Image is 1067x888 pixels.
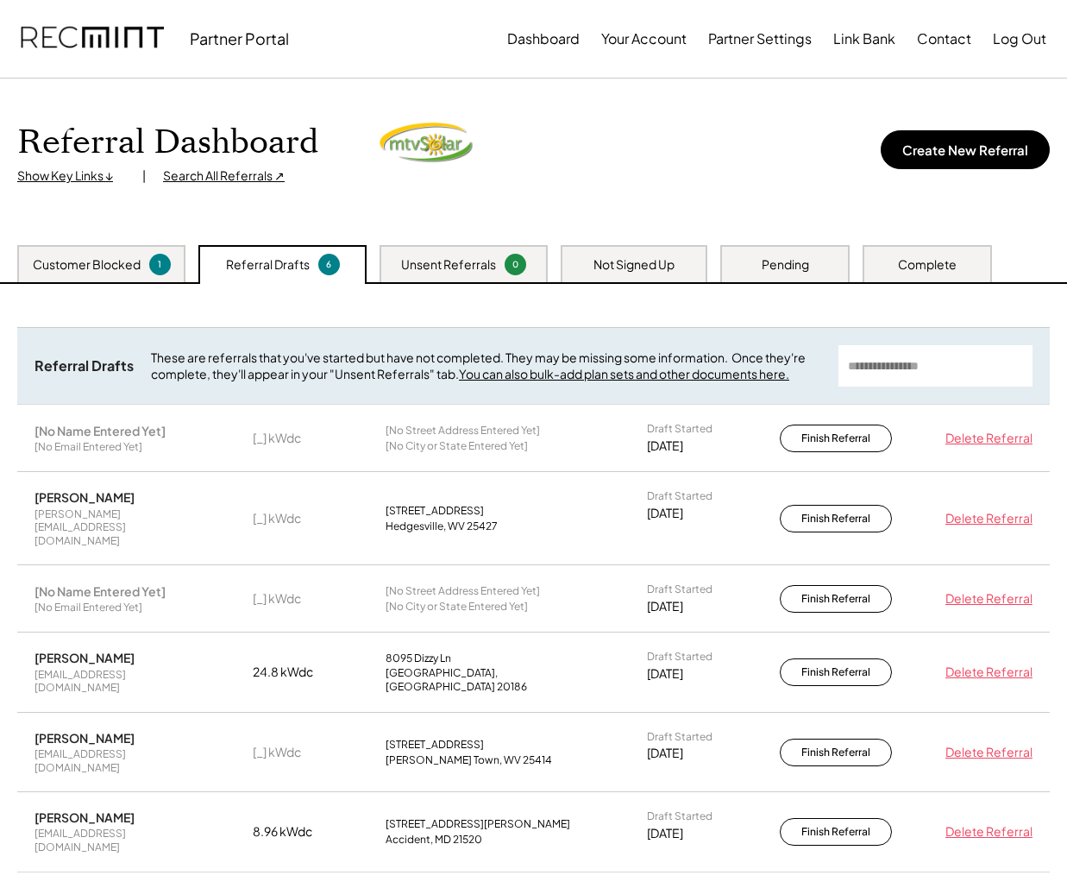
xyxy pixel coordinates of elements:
[780,739,892,766] button: Finish Referral
[35,827,207,853] div: [EMAIL_ADDRESS][DOMAIN_NAME]
[647,650,712,664] div: Draft Started
[780,818,892,846] button: Finish Referral
[386,424,540,438] div: [No Street Address Entered Yet]
[253,510,339,527] div: [_] kWdc
[142,167,146,185] div: |
[17,167,125,185] div: Show Key Links ↓
[253,664,339,681] div: 24.8 kWdc
[647,665,683,683] div: [DATE]
[386,833,482,847] div: Accident, MD 21520
[386,584,540,598] div: [No Street Address Entered Yet]
[938,744,1032,761] div: Delete Referral
[321,258,337,271] div: 6
[938,430,1032,447] div: Delete Referral
[401,256,496,274] div: Unsent Referrals
[386,753,552,767] div: [PERSON_NAME] Town, WV 25414
[17,123,318,163] h1: Referral Dashboard
[35,601,142,614] div: [No Email Entered Yet]
[898,256,957,274] div: Complete
[647,583,712,596] div: Draft Started
[163,167,285,185] div: Search All Referrals ↗
[593,256,675,274] div: Not Signed Up
[152,258,168,271] div: 1
[386,666,601,693] div: [GEOGRAPHIC_DATA], [GEOGRAPHIC_DATA] 20186
[35,357,134,375] div: Referral Drafts
[833,22,895,56] button: Link Bank
[993,22,1046,56] button: Log Out
[647,745,683,762] div: [DATE]
[35,583,166,599] div: [No Name Entered Yet]
[386,520,498,533] div: Hedgesville, WV 25427
[780,585,892,613] button: Finish Referral
[226,256,310,274] div: Referral Drafts
[647,422,712,436] div: Draft Started
[507,258,524,271] div: 0
[938,590,1032,608] div: Delete Referral
[881,130,1050,169] button: Create New Referral
[35,668,207,695] div: [EMAIL_ADDRESS][DOMAIN_NAME]
[35,489,135,505] div: [PERSON_NAME]
[708,22,812,56] button: Partner Settings
[938,510,1032,527] div: Delete Referral
[253,590,339,608] div: [_] kWdc
[253,823,339,841] div: 8.96 kWdc
[647,825,683,842] div: [DATE]
[386,817,570,831] div: [STREET_ADDRESS][PERSON_NAME]
[386,504,484,518] div: [STREET_ADDRESS]
[459,366,789,381] a: You can also bulk-add plan sets and other documents here.
[35,650,135,665] div: [PERSON_NAME]
[938,823,1032,841] div: Delete Referral
[647,505,683,522] div: [DATE]
[647,438,683,455] div: [DATE]
[35,423,166,438] div: [No Name Entered Yet]
[917,22,971,56] button: Contact
[386,738,484,752] div: [STREET_ADDRESS]
[386,439,528,453] div: [No City or State Entered Yet]
[190,28,289,48] div: Partner Portal
[647,598,683,615] div: [DATE]
[35,809,135,825] div: [PERSON_NAME]
[386,600,528,614] div: [No City or State Entered Yet]
[253,430,339,447] div: [_] kWdc
[601,22,687,56] button: Your Account
[35,730,135,746] div: [PERSON_NAME]
[35,440,142,454] div: [No Email Entered Yet]
[21,9,164,68] img: recmint-logotype%403x.png
[647,489,712,503] div: Draft Started
[386,652,451,665] div: 8095 Dizzy Ln
[780,658,892,686] button: Finish Referral
[647,809,712,823] div: Draft Started
[780,505,892,532] button: Finish Referral
[33,256,141,274] div: Customer Blocked
[647,730,712,744] div: Draft Started
[379,122,474,163] img: MTVSolarLogo.png
[507,22,580,56] button: Dashboard
[938,664,1032,681] div: Delete Referral
[780,425,892,452] button: Finish Referral
[151,350,821,383] div: These are referrals that you've started but have not completed. They may be missing some informat...
[253,744,339,761] div: [_] kWdc
[35,507,207,548] div: [PERSON_NAME][EMAIL_ADDRESS][DOMAIN_NAME]
[35,747,207,774] div: [EMAIL_ADDRESS][DOMAIN_NAME]
[762,256,809,274] div: Pending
